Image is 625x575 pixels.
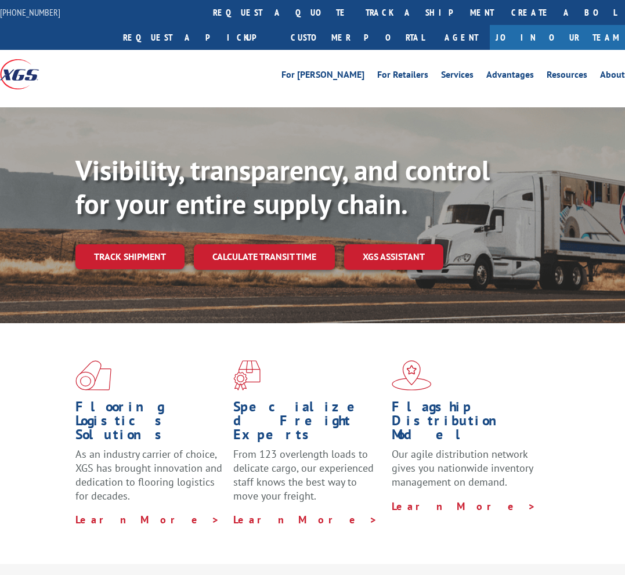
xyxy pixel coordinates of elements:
[75,400,225,447] h1: Flooring Logistics Solutions
[392,400,541,447] h1: Flagship Distribution Model
[233,400,382,447] h1: Specialized Freight Experts
[392,360,432,390] img: xgs-icon-flagship-distribution-model-red
[75,447,222,502] span: As an industry carrier of choice, XGS has brought innovation and dedication to flooring logistics...
[344,244,443,269] a: XGS ASSISTANT
[75,513,220,526] a: Learn More >
[75,152,490,222] b: Visibility, transparency, and control for your entire supply chain.
[392,500,536,513] a: Learn More >
[600,70,625,83] a: About
[490,25,625,50] a: Join Our Team
[114,25,282,50] a: Request a pickup
[282,25,433,50] a: Customer Portal
[194,244,335,269] a: Calculate transit time
[233,513,378,526] a: Learn More >
[392,447,533,489] span: Our agile distribution network gives you nationwide inventory management on demand.
[281,70,364,83] a: For [PERSON_NAME]
[433,25,490,50] a: Agent
[486,70,534,83] a: Advantages
[75,244,185,269] a: Track shipment
[441,70,474,83] a: Services
[377,70,428,83] a: For Retailers
[75,360,111,390] img: xgs-icon-total-supply-chain-intelligence-red
[233,447,382,513] p: From 123 overlength loads to delicate cargo, our experienced staff knows the best way to move you...
[233,360,261,390] img: xgs-icon-focused-on-flooring-red
[547,70,587,83] a: Resources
